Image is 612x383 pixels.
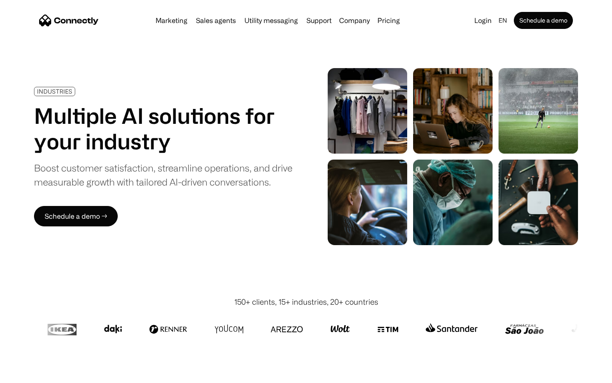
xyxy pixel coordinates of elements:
h1: Multiple AI solutions for your industry [34,103,292,154]
a: Utility messaging [241,17,301,24]
div: INDUSTRIES [37,88,72,94]
a: Pricing [374,17,403,24]
a: Marketing [152,17,191,24]
div: Boost customer satisfaction, streamline operations, and drive measurable growth with tailored AI-... [34,161,292,189]
a: Support [303,17,335,24]
a: Schedule a demo [514,12,573,29]
ul: Language list [17,368,51,380]
a: Login [471,14,495,26]
div: en [499,14,507,26]
aside: Language selected: English [8,367,51,380]
a: Schedule a demo → [34,206,118,226]
div: 150+ clients, 15+ industries, 20+ countries [234,296,378,308]
a: Sales agents [193,17,239,24]
div: Company [339,14,370,26]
